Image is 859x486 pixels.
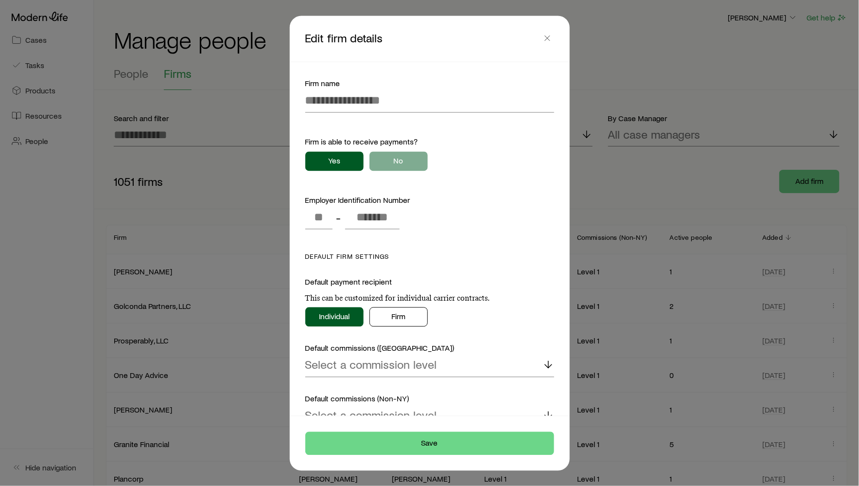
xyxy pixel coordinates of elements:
[305,136,554,147] div: Firm is able to receive payments?
[305,432,554,455] button: Save
[305,358,437,372] p: Select a commission level
[369,307,428,326] button: Firm
[305,151,364,171] button: Yes
[305,252,554,260] p: Default Firm Settings
[305,31,541,46] p: Edit firm details
[336,211,341,224] span: -
[305,151,554,171] div: commissionsInfo.commissionsPayableToAgency
[305,409,437,422] p: Select a commission level
[369,151,428,171] button: No
[305,307,364,326] button: Individual
[305,342,554,354] div: Default commissions ([GEOGRAPHIC_DATA])
[305,293,554,303] p: This can be customized for individual carrier contracts.
[305,194,554,206] div: Employer Identification Number
[305,77,554,89] div: Firm name
[305,393,554,404] div: Default commissions (Non-NY)
[305,276,554,303] div: Default payment recipient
